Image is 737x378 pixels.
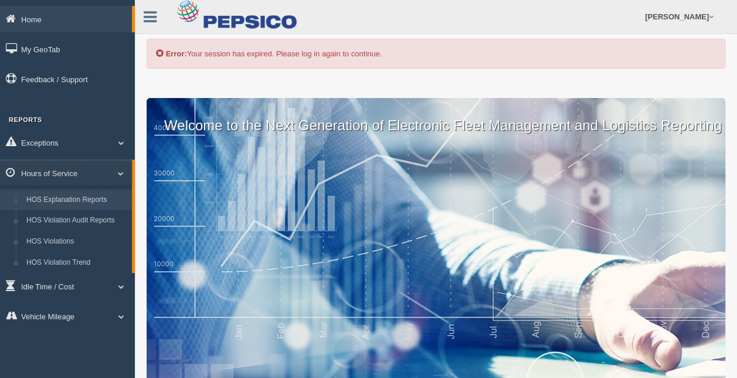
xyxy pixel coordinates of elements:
a: HOS Violation Trend [21,252,132,274]
div: Your session has expired. Please log in again to continue. [147,39,725,69]
a: HOS Violation Audit Reports [21,210,132,231]
a: HOS Violations [21,231,132,252]
a: HOS Explanation Reports [21,190,132,211]
b: Error: [166,49,187,58]
p: Welcome to the Next Generation of Electronic Fleet Management and Logistics Reporting [147,98,725,136]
